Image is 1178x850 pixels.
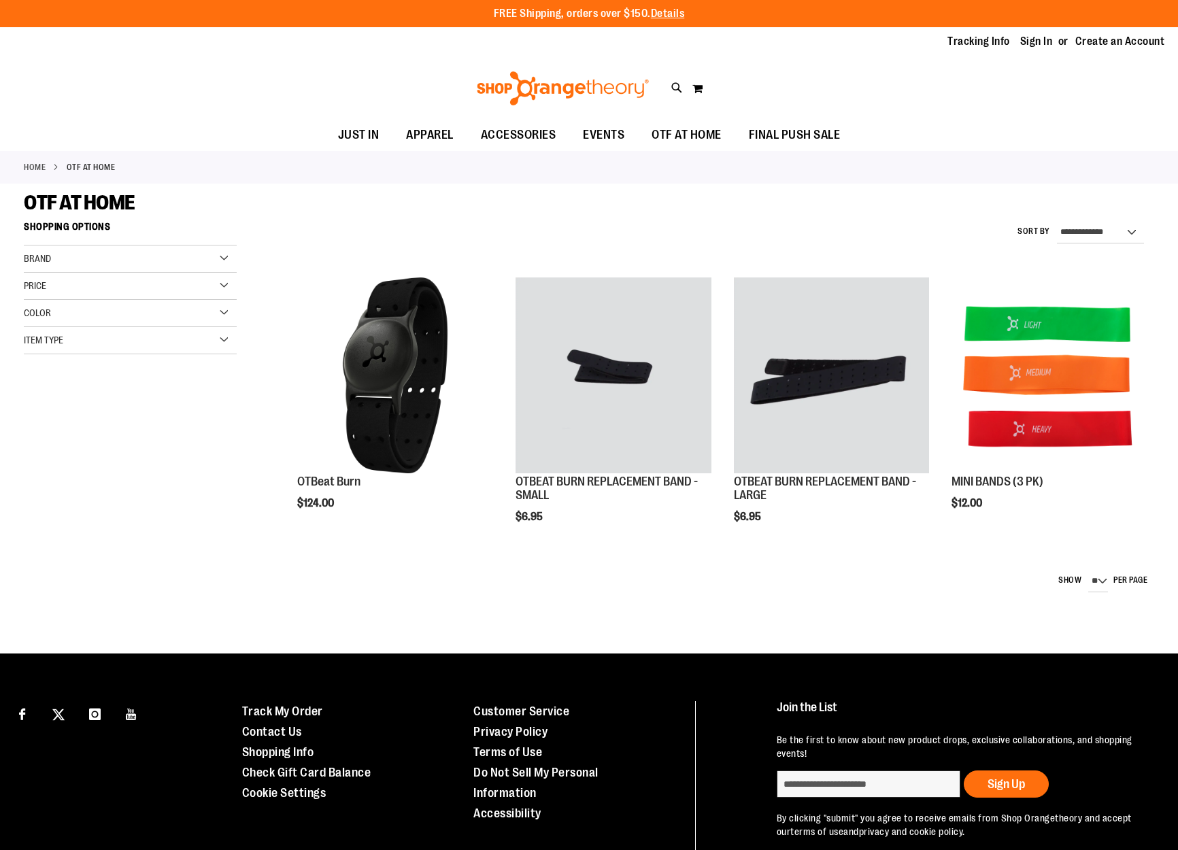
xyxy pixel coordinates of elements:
a: Shopping Info [242,745,314,759]
a: OTBeat Burn [297,475,360,488]
span: Color [24,307,51,318]
a: Home [24,161,46,173]
a: FINAL PUSH SALE [735,120,854,151]
select: Show per page [1088,571,1108,592]
a: Tracking Info [947,34,1010,49]
a: Main view of OTBeat Burn 6.0-C [297,277,493,475]
a: APPAREL [392,120,467,151]
a: OTF AT HOME [638,120,735,150]
div: Price [24,273,237,300]
a: Customer Service [473,704,569,718]
a: MINI BANDS (3 PK) [952,277,1147,475]
p: FREE Shipping, orders over $150. [494,6,685,22]
p: Be the first to know about new product drops, exclusive collaborations, and shopping events! [777,733,1149,760]
a: Cookie Settings [242,786,326,800]
a: EVENTS [569,120,638,151]
span: EVENTS [583,120,624,150]
div: product [727,271,937,557]
span: APPAREL [406,120,454,150]
a: MINI BANDS (3 PK) [952,475,1043,488]
a: Contact Us [242,725,302,738]
img: Twitter [52,709,65,721]
div: Brand [24,245,237,273]
a: Details [651,7,685,20]
img: OTBEAT BURN REPLACEMENT BAND - SMALL [516,277,711,473]
span: $6.95 [516,511,545,523]
img: Main view of OTBeat Burn 6.0-C [297,277,493,473]
a: JUST IN [324,120,393,151]
span: OTF AT HOME [24,191,135,214]
img: OTBEAT BURN REPLACEMENT BAND - LARGE [734,277,930,473]
a: Visit our Instagram page [83,701,107,725]
a: OTBEAT BURN REPLACEMENT BAND - LARGE [734,475,916,502]
a: Create an Account [1075,34,1165,49]
span: $6.95 [734,511,763,523]
a: Visit our Facebook page [10,701,34,725]
a: OTBEAT BURN REPLACEMENT BAND - LARGE [734,277,930,475]
a: Sign In [1020,34,1053,49]
span: $124.00 [297,497,336,509]
a: ACCESSORIES [467,120,570,151]
h4: Join the List [777,701,1149,726]
a: privacy and cookie policy. [859,826,965,837]
a: terms of use [790,826,843,837]
label: Sort By [1017,226,1050,237]
div: product [509,271,718,557]
a: Do Not Sell My Personal Information [473,766,599,800]
span: FINAL PUSH SALE [749,120,841,150]
a: Accessibility [473,806,541,820]
span: Brand [24,253,51,264]
img: Shop Orangetheory [475,71,651,105]
div: product [290,271,500,544]
span: Show [1058,575,1081,585]
span: Item Type [24,335,63,345]
span: per page [1113,575,1147,585]
div: product [945,271,1154,544]
a: OTBEAT BURN REPLACEMENT BAND - SMALL [516,277,711,475]
strong: OTF AT HOME [67,161,116,173]
a: OTBEAT BURN REPLACEMENT BAND - SMALL [516,475,698,502]
a: Check Gift Card Balance [242,766,371,779]
a: Visit our X page [47,701,71,725]
button: Sign Up [964,770,1049,798]
span: Sign Up [988,777,1025,791]
div: Color [24,300,237,327]
a: Privacy Policy [473,725,548,738]
span: ACCESSORIES [481,120,556,150]
span: OTF AT HOME [652,120,722,150]
div: Item Type [24,327,237,354]
span: JUST IN [338,120,380,150]
img: MINI BANDS (3 PK) [952,277,1147,473]
span: Price [24,280,46,291]
a: Visit our Youtube page [120,701,144,725]
span: $12.00 [952,497,984,509]
input: enter email [777,770,960,798]
a: Terms of Use [473,745,542,759]
a: Track My Order [242,704,323,718]
strong: Shopping Options [24,215,237,245]
p: By clicking "submit" you agree to receive emails from Shop Orangetheory and accept our and [777,811,1149,838]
